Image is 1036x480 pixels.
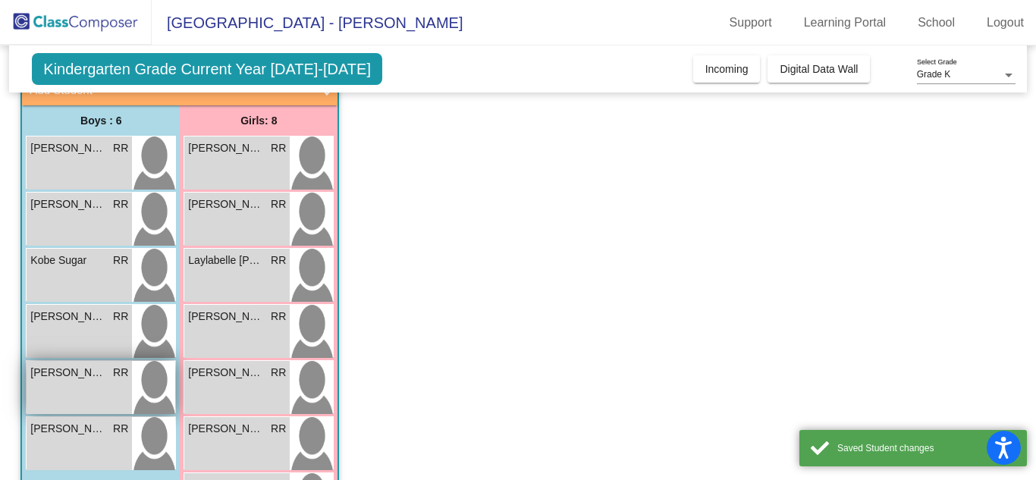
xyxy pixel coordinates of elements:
[271,309,286,325] span: RR
[30,309,106,325] span: [PERSON_NAME]
[113,140,128,156] span: RR
[271,196,286,212] span: RR
[30,365,106,381] span: [PERSON_NAME]
[792,11,899,35] a: Learning Portal
[188,365,264,381] span: [PERSON_NAME]
[693,55,761,83] button: Incoming
[188,253,264,268] span: Laylabelle [PERSON_NAME]
[837,441,1016,455] div: Saved Student changes
[271,421,286,437] span: RR
[113,253,128,268] span: RR
[768,55,870,83] button: Digital Data Wall
[188,421,264,437] span: [PERSON_NAME]
[188,309,264,325] span: [PERSON_NAME]
[188,196,264,212] span: [PERSON_NAME]
[32,53,382,85] span: Kindergarten Grade Current Year [DATE]-[DATE]
[717,11,784,35] a: Support
[975,11,1036,35] a: Logout
[180,105,337,136] div: Girls: 8
[30,196,106,212] span: [PERSON_NAME]
[152,11,463,35] span: [GEOGRAPHIC_DATA] - [PERSON_NAME]
[30,140,106,156] span: [PERSON_NAME]
[271,140,286,156] span: RR
[30,253,106,268] span: Kobe Sugar
[906,11,967,35] a: School
[188,140,264,156] span: [PERSON_NAME]
[113,421,128,437] span: RR
[113,365,128,381] span: RR
[705,63,749,75] span: Incoming
[113,196,128,212] span: RR
[271,365,286,381] span: RR
[30,421,106,437] span: [PERSON_NAME]
[917,69,951,80] span: Grade K
[780,63,858,75] span: Digital Data Wall
[271,253,286,268] span: RR
[113,309,128,325] span: RR
[22,105,180,136] div: Boys : 6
